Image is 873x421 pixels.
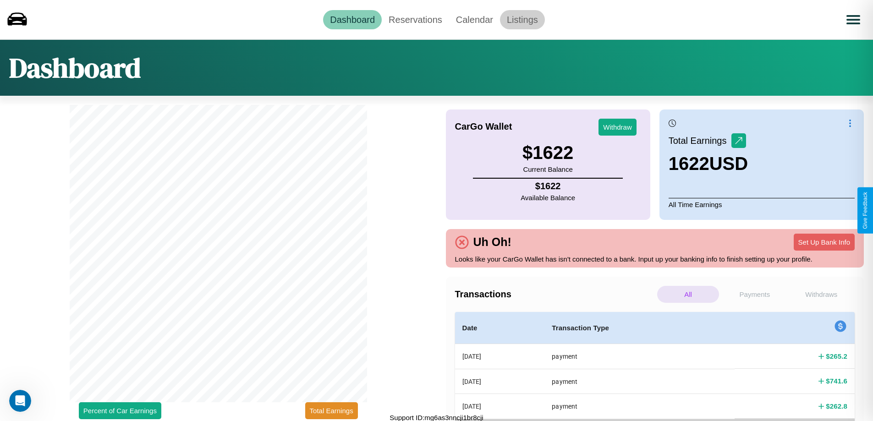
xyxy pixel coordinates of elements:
h3: 1622 USD [669,153,748,174]
th: payment [544,344,735,369]
p: Available Balance [521,191,575,204]
h4: $ 265.2 [826,351,847,361]
h4: Uh Oh! [469,235,516,249]
button: Withdraw [598,119,637,136]
iframe: Intercom live chat [9,390,31,412]
th: [DATE] [455,344,545,369]
h4: $ 741.6 [826,376,847,386]
button: Percent of Car Earnings [79,402,161,419]
p: Current Balance [522,163,573,175]
th: [DATE] [455,394,545,419]
a: Dashboard [323,10,382,29]
th: [DATE] [455,369,545,394]
h1: Dashboard [9,49,141,87]
h4: Date [462,323,538,334]
button: Total Earnings [305,402,358,419]
a: Calendar [449,10,500,29]
h4: Transactions [455,289,655,300]
h4: CarGo Wallet [455,121,512,132]
button: Open menu [840,7,866,33]
p: All Time Earnings [669,198,855,211]
a: Reservations [382,10,449,29]
h4: $ 262.8 [826,401,847,411]
p: Payments [724,286,785,303]
div: Give Feedback [862,192,868,229]
button: Set Up Bank Info [794,234,855,251]
p: Looks like your CarGo Wallet has isn't connected to a bank. Input up your banking info to finish ... [455,253,855,265]
p: All [657,286,719,303]
p: Total Earnings [669,132,731,149]
h4: $ 1622 [521,181,575,191]
h3: $ 1622 [522,142,573,163]
h4: Transaction Type [552,323,727,334]
th: payment [544,394,735,419]
a: Listings [500,10,545,29]
th: payment [544,369,735,394]
p: Withdraws [791,286,852,303]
